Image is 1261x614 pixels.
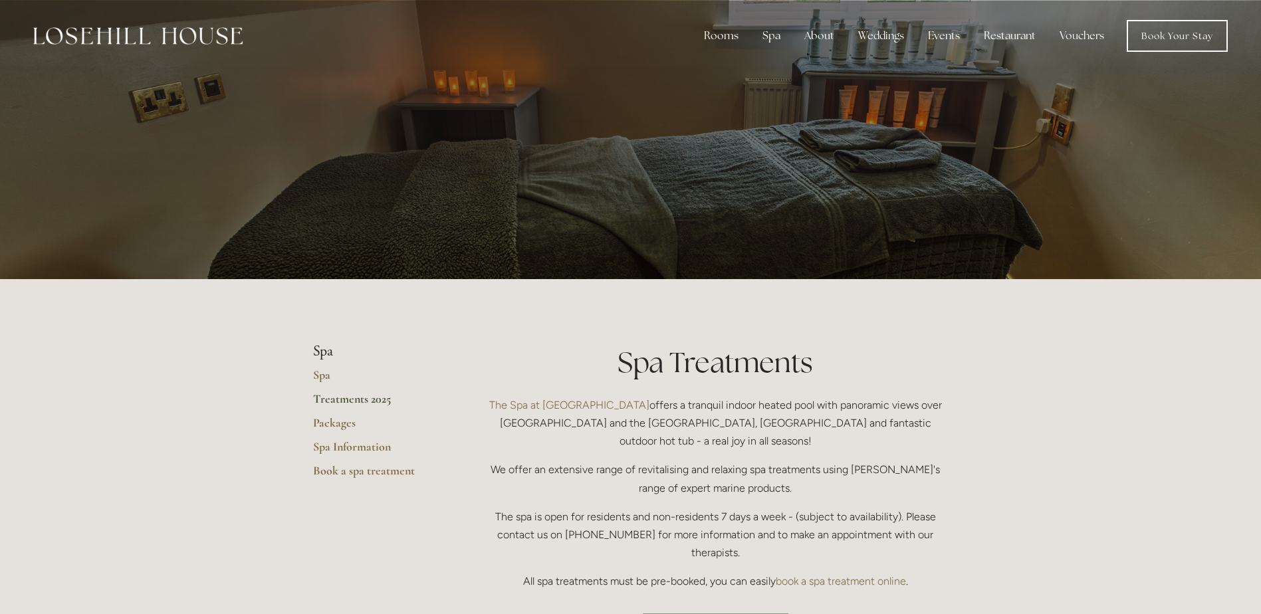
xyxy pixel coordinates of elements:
a: Spa [313,367,440,391]
h1: Spa Treatments [483,343,949,382]
a: Packages [313,415,440,439]
p: All spa treatments must be pre-booked, you can easily . [483,572,949,590]
div: Restaurant [973,23,1046,49]
a: Book a spa treatment [313,463,440,487]
img: Losehill House [33,27,243,45]
div: Events [917,23,971,49]
a: Vouchers [1049,23,1115,49]
p: We offer an extensive range of revitalising and relaxing spa treatments using [PERSON_NAME]'s ran... [483,460,949,496]
div: Weddings [848,23,915,49]
li: Spa [313,343,440,360]
p: The spa is open for residents and non-residents 7 days a week - (subject to availability). Please... [483,508,949,562]
p: offers a tranquil indoor heated pool with panoramic views over [GEOGRAPHIC_DATA] and the [GEOGRAP... [483,396,949,451]
div: About [794,23,845,49]
div: Rooms [693,23,749,49]
a: Book Your Stay [1127,20,1228,52]
a: book a spa treatment online [776,575,906,587]
div: Spa [752,23,791,49]
a: Treatments 2025 [313,391,440,415]
a: The Spa at [GEOGRAPHIC_DATA] [489,399,649,411]
a: Spa Information [313,439,440,463]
